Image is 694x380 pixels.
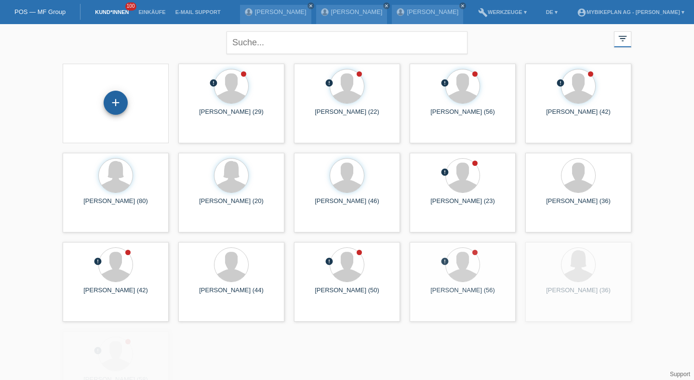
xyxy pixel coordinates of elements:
a: POS — MF Group [14,8,66,15]
div: [PERSON_NAME] (42) [70,286,161,302]
i: error [209,79,218,87]
div: Unbestätigt, in Bearbeitung [440,79,449,89]
a: [PERSON_NAME] [407,8,458,15]
i: error [93,257,102,266]
a: DE ▾ [541,9,562,15]
input: Suche... [227,31,467,54]
div: [PERSON_NAME] (36) [533,197,624,213]
div: [PERSON_NAME] (22) [302,108,392,123]
div: Unbestätigt, in Bearbeitung [209,79,218,89]
div: [PERSON_NAME] (44) [186,286,277,302]
i: error [93,346,102,355]
a: close [383,2,390,9]
i: filter_list [617,33,628,44]
i: close [460,3,465,8]
a: Kund*innen [90,9,133,15]
a: Einkäufe [133,9,170,15]
div: [PERSON_NAME] (56) [417,108,508,123]
i: error [440,79,449,87]
div: Unbestätigt, in Bearbeitung [556,79,565,89]
a: close [459,2,466,9]
i: close [308,3,313,8]
div: [PERSON_NAME] (29) [186,108,277,123]
i: account_circle [577,8,587,17]
i: error [325,79,334,87]
div: [PERSON_NAME] (50) [302,286,392,302]
div: Unbestätigt, in Bearbeitung [93,257,102,267]
div: Unbestätigt, in Bearbeitung [325,257,334,267]
div: [PERSON_NAME] (46) [302,197,392,213]
div: [PERSON_NAME] (36) [533,286,624,302]
div: Unbestätigt, in Bearbeitung [93,346,102,356]
div: [PERSON_NAME] (56) [417,286,508,302]
div: Kund*in hinzufügen [104,95,127,111]
span: 100 [125,2,137,11]
div: Unbestätigt, in Bearbeitung [440,168,449,178]
i: build [478,8,488,17]
a: Support [670,371,690,378]
a: account_circleMybikeplan AG - [PERSON_NAME] ▾ [572,9,689,15]
a: [PERSON_NAME] [255,8,307,15]
div: [PERSON_NAME] (42) [533,108,624,123]
div: [PERSON_NAME] (20) [186,197,277,213]
i: error [440,168,449,176]
div: Unbestätigt, in Bearbeitung [325,79,334,89]
a: close [307,2,314,9]
i: close [384,3,389,8]
div: [PERSON_NAME] (80) [70,197,161,213]
div: [PERSON_NAME] (23) [417,197,508,213]
i: error [440,257,449,266]
i: error [325,257,334,266]
a: E-Mail Support [171,9,226,15]
a: buildWerkzeuge ▾ [473,9,532,15]
i: error [556,79,565,87]
a: [PERSON_NAME] [331,8,383,15]
div: Unbestätigt, in Bearbeitung [440,257,449,267]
